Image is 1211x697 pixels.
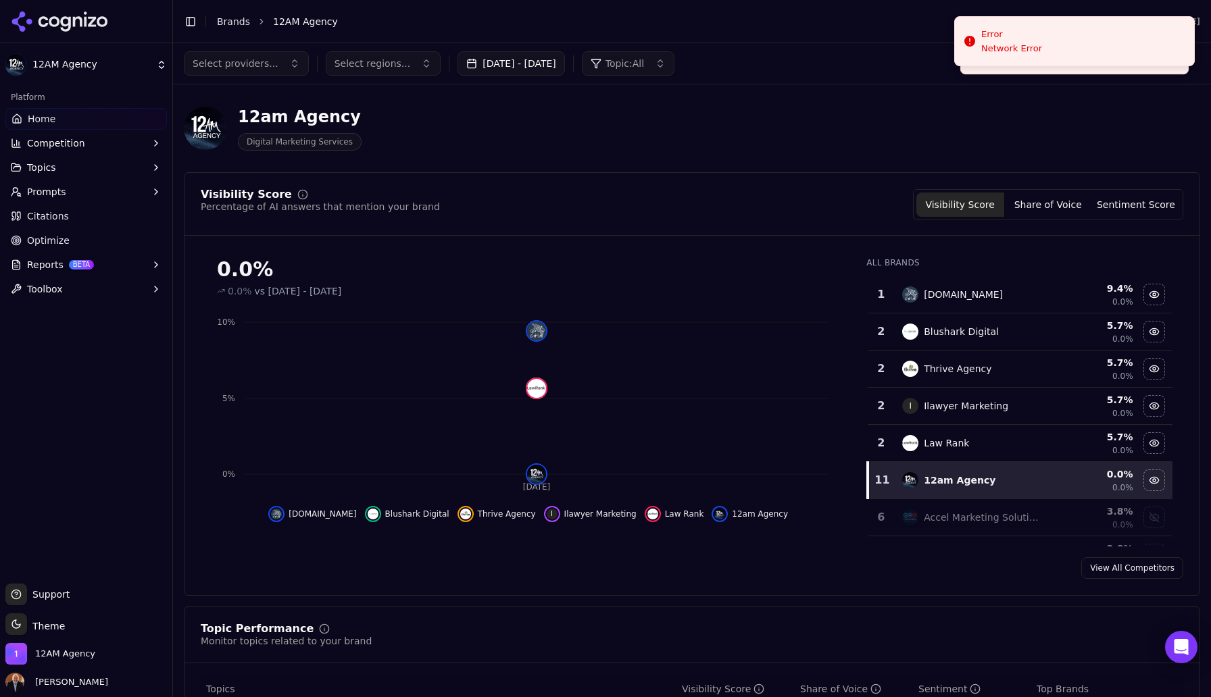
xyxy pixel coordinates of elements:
img: law rank [902,435,918,451]
span: Select providers... [193,57,278,70]
tr: 2blushark digitalBlushark Digital5.7%0.0%Hide blushark digital data [868,313,1172,351]
tspan: 10% [217,317,235,327]
div: [DOMAIN_NAME] [924,288,1003,301]
button: Hide blushark digital data [1143,321,1165,342]
div: 9.4 % [1054,282,1133,295]
button: Competition [5,132,167,154]
div: Sentiment [918,682,981,696]
span: 0.0% [1112,519,1133,530]
button: Hide rankings.io data [268,506,356,522]
span: Optimize [27,234,70,247]
span: I [902,398,918,414]
img: accel marketing solutions [902,509,918,525]
span: 0.0% [1112,408,1133,419]
button: Hide law rank data [1143,432,1165,454]
span: 0.0% [1112,334,1133,344]
span: [DOMAIN_NAME] [289,509,356,519]
span: Competition [27,136,85,150]
div: Blushark Digital [924,325,999,338]
span: I [547,509,558,519]
div: 2 [873,398,889,414]
img: 12am agency [902,472,918,488]
img: blushark digital [368,509,378,519]
div: 5.7 % [1054,319,1133,332]
span: Digital Marketing Services [238,133,362,151]
img: law rank [527,379,546,398]
div: Visibility Score [201,189,292,200]
img: Robert Portillo [5,673,24,692]
div: 1 [873,286,889,303]
a: Optimize [5,230,167,251]
span: Top Brands [1037,682,1089,696]
button: Hide thrive agency data [1143,358,1165,380]
div: All Brands [866,257,1172,268]
tspan: 0% [222,469,235,479]
span: 12am Agency [732,509,788,519]
div: 5.7 % [1054,393,1133,407]
button: Topics [5,157,167,178]
nav: breadcrumb [217,15,1076,28]
span: Blushark Digital [385,509,449,519]
tr: 6accel marketing solutionsAccel Marketing Solutions3.8%0.0%Show accel marketing solutions data [868,499,1172,536]
div: Open Intercom Messenger [1165,631,1197,663]
span: 12AM Agency [273,15,338,28]
div: 6 [873,509,889,525]
span: Topics [27,161,56,174]
img: rankings.io [527,321,546,340]
span: 0.0% [1112,371,1133,382]
span: Thrive Agency [478,509,536,519]
img: 12AM Agency [5,643,27,665]
div: Monitor topics related to your brand [201,634,372,648]
span: Ilawyer Marketing [564,509,637,519]
div: 2 [873,435,889,451]
img: blushark digital [902,324,918,340]
span: Reports [27,258,64,272]
div: 2 [873,361,889,377]
span: 0.0% [1112,296,1133,307]
tspan: 5% [222,394,235,403]
div: 11 [874,472,889,488]
button: ReportsBETA [5,254,167,276]
div: Thrive Agency [924,362,991,376]
tr: 2law rankLaw Rank5.7%0.0%Hide law rank data [868,425,1172,462]
div: 12am Agency [238,106,362,128]
div: Topic Performance [201,623,314,634]
button: Hide thrive agency data [458,506,536,522]
div: 3.8 % [1054,505,1133,518]
img: rankings.io [271,509,282,519]
img: law rank [647,509,658,519]
span: Topics [206,682,235,696]
tr: 1112am agency12am Agency0.0%0.0%Hide 12am agency data [868,462,1172,499]
span: Theme [27,621,65,631]
a: Home [5,108,167,130]
button: Show legal rev data [1143,544,1165,565]
a: Brands [217,16,250,27]
tr: 1rankings.io[DOMAIN_NAME]9.4%0.0%Hide rankings.io data [868,276,1172,313]
span: vs [DATE] - [DATE] [255,284,342,298]
img: 12AM Agency [5,54,27,76]
tspan: [DATE] [523,482,551,492]
button: Hide 12am agency data [712,506,788,522]
span: 0.0% [228,284,252,298]
button: Share of Voice [1004,192,1092,217]
button: [DATE] - [DATE] [458,51,565,76]
span: Law Rank [665,509,704,519]
span: 0.0% [1112,482,1133,493]
div: Law Rank [924,436,969,450]
span: Support [27,588,70,601]
button: Hide ilawyer marketing data [1143,395,1165,417]
tr: 2thrive agencyThrive Agency5.7%0.0%Hide thrive agency data [868,351,1172,388]
div: Visibility Score [682,682,764,696]
img: 12AM Agency [184,107,227,150]
div: Percentage of AI answers that mention your brand [201,200,440,213]
tr: 2IIlawyer Marketing5.7%0.0%Hide ilawyer marketing data [868,388,1172,425]
div: 0.0 % [1054,467,1133,481]
button: Sentiment Score [1092,192,1180,217]
button: Visibility Score [916,192,1004,217]
img: thrive agency [460,509,471,519]
span: Toolbox [27,282,63,296]
button: Show accel marketing solutions data [1143,507,1165,528]
div: 5.7 % [1054,430,1133,444]
span: Select regions... [335,57,411,70]
img: thrive agency [902,361,918,377]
